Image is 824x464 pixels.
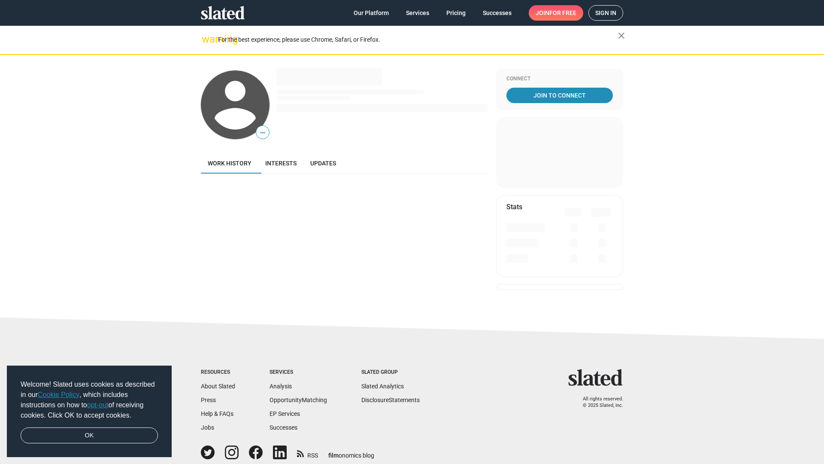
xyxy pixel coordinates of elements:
[201,369,235,376] div: Resources
[270,383,292,390] a: Analysis
[506,76,613,82] div: Connect
[258,153,303,174] a: Interests
[270,410,300,417] a: EP Services
[270,369,327,376] div: Services
[38,391,79,398] a: Cookie Policy
[208,160,251,167] span: Work history
[361,369,420,376] div: Slated Group
[595,6,616,20] span: Sign in
[303,153,343,174] a: Updates
[256,127,269,138] span: —
[483,5,512,21] span: Successes
[265,160,297,167] span: Interests
[347,5,396,21] a: Our Platform
[21,379,158,421] span: Welcome! Slated uses cookies as described in our , which includes instructions on how to of recei...
[361,383,404,390] a: Slated Analytics
[87,401,109,409] a: opt-out
[270,424,297,431] a: Successes
[616,31,627,41] mat-icon: close
[506,202,522,211] mat-card-title: Stats
[310,160,336,167] span: Updates
[7,366,172,458] div: cookieconsent
[21,427,158,444] a: dismiss cookie message
[439,5,473,21] a: Pricing
[536,5,576,21] span: Join
[297,446,318,460] a: RSS
[506,88,613,103] a: Join To Connect
[549,5,576,21] span: for free
[476,5,518,21] a: Successes
[328,445,374,460] a: filmonomics blog
[361,397,420,403] a: DisclosureStatements
[406,5,429,21] span: Services
[508,88,611,103] span: Join To Connect
[202,34,212,44] mat-icon: warning
[399,5,436,21] a: Services
[270,397,327,403] a: OpportunityMatching
[201,153,258,174] a: Work history
[201,424,214,431] a: Jobs
[201,383,235,390] a: About Slated
[328,452,339,459] span: film
[218,34,618,46] div: For the best experience, please use Chrome, Safari, or Firefox.
[354,5,389,21] span: Our Platform
[588,5,623,21] a: Sign in
[446,5,466,21] span: Pricing
[574,396,623,409] p: All rights reserved. © 2025 Slated, Inc.
[201,397,216,403] a: Press
[529,5,583,21] a: Joinfor free
[201,410,233,417] a: Help & FAQs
